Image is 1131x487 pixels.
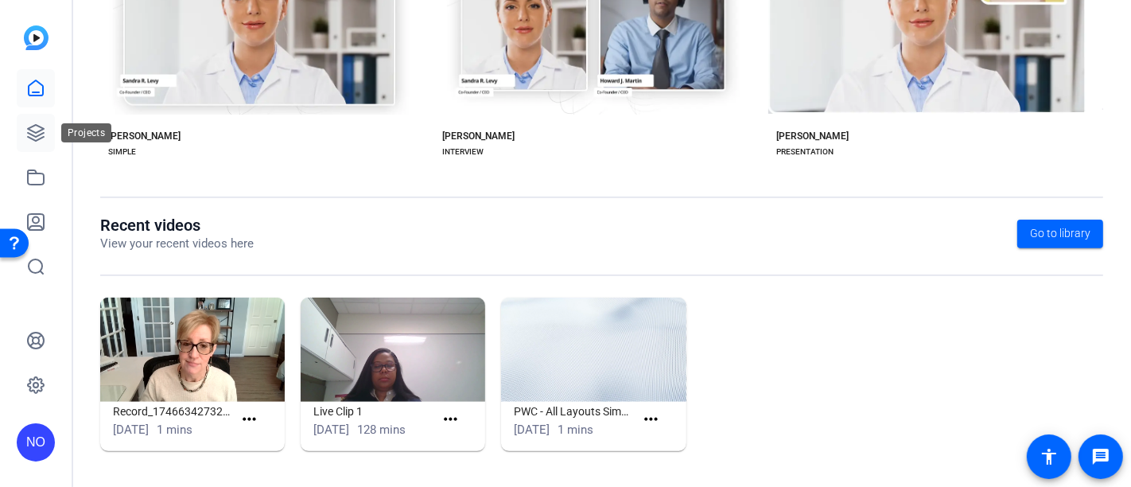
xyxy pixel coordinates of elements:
div: Projects [61,123,111,142]
mat-icon: more_horiz [641,410,661,430]
h1: PWC - All Layouts Simple (46989) [514,402,634,421]
div: SIMPLE [108,146,136,158]
div: [PERSON_NAME] [442,130,515,142]
mat-icon: more_horiz [441,410,461,430]
span: [DATE] [113,423,149,437]
mat-icon: accessibility [1040,447,1059,466]
img: Live Clip 1 [301,298,485,402]
span: 128 mins [357,423,406,437]
mat-icon: more_horiz [239,410,259,430]
img: PWC - All Layouts Simple (46989) [501,298,686,402]
span: 1 mins [157,423,192,437]
span: Go to library [1030,225,1090,242]
div: [PERSON_NAME] [776,130,849,142]
div: INTERVIEW [442,146,484,158]
h1: Record_1746634273258_webcam [113,402,233,421]
span: [DATE] [514,423,550,437]
img: Record_1746634273258_webcam [100,298,285,402]
h1: Live Clip 1 [313,402,433,421]
div: [PERSON_NAME] [108,130,181,142]
mat-icon: message [1091,447,1110,466]
img: blue-gradient.svg [24,25,49,50]
span: 1 mins [558,423,593,437]
a: Go to library [1017,220,1103,248]
p: View your recent videos here [100,235,254,253]
div: NO [17,423,55,462]
div: PRESENTATION [776,146,834,158]
span: [DATE] [313,423,349,437]
h1: Recent videos [100,216,254,235]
